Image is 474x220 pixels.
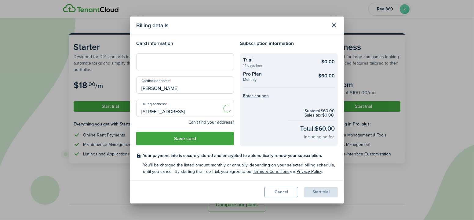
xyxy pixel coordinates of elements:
checkout-summary-item-main-price: $0.00 [321,58,335,65]
checkout-terms-main: Your payment info is securely stored and encrypted to automatically renew your subscription. [143,152,338,159]
checkout-terms-secondary: You'll be charged the listed amount monthly or annually, depending on your selected billing sched... [143,162,338,175]
button: Save card [136,132,234,145]
button: Can't find your address? [188,119,234,125]
a: Terms & Conditions [253,168,290,175]
button: Close modal [329,20,339,31]
checkout-summary-item-description: 14 days free [243,64,312,67]
checkout-total-main: Total: $60.00 [300,124,335,133]
checkout-summary-item-description: Monthly [243,78,312,81]
input: Start typing the address and then select from the dropdown [136,100,234,117]
button: Cancel [264,187,298,197]
h4: Subscription information [240,40,338,47]
img: Loading [223,104,232,113]
checkout-total-secondary: Including no fee [304,134,335,140]
button: Enter coupon [243,94,269,98]
iframe: Secure card payment input frame [140,59,230,65]
checkout-summary-item-title: Pro Plan [243,70,312,78]
checkout-summary-item-title: Trial [243,56,312,64]
h4: Card information [136,40,234,47]
checkout-subtotal-item: Subtotal: $60.00 [304,109,335,113]
modal-title: Billing details [136,20,327,32]
checkout-summary-item-main-price: $60.00 [318,72,335,80]
a: Privacy Policy [297,168,322,175]
checkout-subtotal-item: Sales tax: $0.00 [304,113,335,117]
